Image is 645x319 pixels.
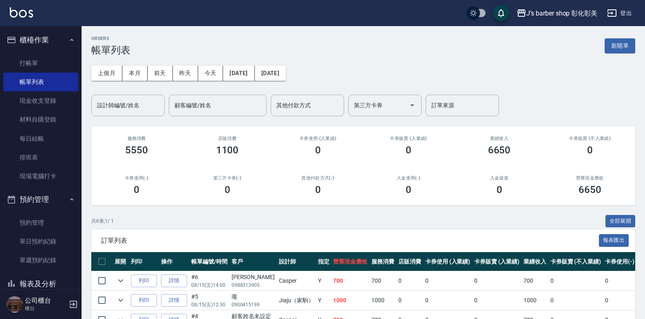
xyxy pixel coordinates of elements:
h3: 帳單列表 [91,44,130,56]
a: 報表匯出 [599,236,629,244]
h2: 入金使用(-) [373,175,444,181]
a: 每日結帳 [3,129,78,148]
td: 0 [472,291,521,310]
td: 0 [548,271,603,290]
th: 操作 [159,252,189,271]
td: #6 [189,271,230,290]
img: Person [7,296,23,312]
td: 0 [396,291,423,310]
th: 卡券使用 (入業績) [423,252,473,271]
button: expand row [115,294,127,306]
button: 上個月 [91,66,122,81]
button: 今天 [198,66,223,81]
th: 服務消費 [369,252,396,271]
td: Jiaju（家駒） [277,291,316,310]
h3: 服務消費 [101,136,172,141]
h3: 0 [406,184,411,195]
a: 詳情 [161,294,187,307]
td: 700 [369,271,396,290]
p: 櫃台 [25,305,66,312]
th: 帳單編號/時間 [189,252,230,271]
h2: 卡券使用(-) [101,175,172,181]
h3: 0 [315,184,321,195]
a: 打帳單 [3,54,78,73]
h2: 其他付款方式(-) [283,175,353,181]
a: 詳情 [161,275,187,287]
th: 列印 [129,252,159,271]
p: 共 6 筆, 1 / 1 [91,217,114,225]
h3: 0 [225,184,230,195]
h3: 6650 [488,144,511,156]
h3: 0 [134,184,139,195]
div: J’s barber shop 彰化彰美 [526,8,597,18]
td: 0 [603,291,636,310]
td: 0 [423,291,473,310]
h2: 營業現金應收 [554,175,625,181]
button: J’s barber shop 彰化彰美 [513,5,601,22]
img: Logo [10,7,33,18]
button: 預約管理 [3,189,78,210]
td: 0 [548,291,603,310]
div: 瓏 [232,292,275,301]
span: 訂單列表 [101,237,599,245]
th: 展開 [113,252,129,271]
h2: 卡券販賣 (入業績) [373,136,444,141]
td: 0 [423,271,473,290]
button: 前天 [148,66,173,81]
td: Casper [277,271,316,290]
td: 1000 [331,291,369,310]
h3: 0 [315,144,321,156]
p: 08/15 (五) 14:00 [191,281,228,289]
h3: 0 [497,184,502,195]
h2: 店販消費 [192,136,263,141]
a: 單日預約紀錄 [3,232,78,251]
th: 店販消費 [396,252,423,271]
th: 卡券使用(-) [603,252,636,271]
button: 本月 [122,66,148,81]
td: 1000 [521,291,548,310]
th: 卡券販賣 (不入業績) [548,252,603,271]
th: 業績收入 [521,252,548,271]
h2: 第三方卡券(-) [192,175,263,181]
a: 單週預約紀錄 [3,251,78,270]
button: Open [406,99,419,112]
h3: 0 [587,144,593,156]
h2: 業績收入 [464,136,535,141]
a: 現場電腦打卡 [3,167,78,186]
p: 08/15 (五) 12:30 [191,301,228,308]
td: 0 [472,271,521,290]
h2: ORDERS [91,36,130,41]
h3: 6650 [579,184,601,195]
th: 客戶 [230,252,277,271]
th: 卡券販賣 (入業績) [472,252,521,271]
h3: 0 [406,144,411,156]
h2: 卡券使用 (入業績) [283,136,353,141]
a: 預約管理 [3,213,78,232]
button: 登出 [604,6,635,21]
a: 新開單 [605,42,635,49]
th: 營業現金應收 [331,252,369,271]
button: [DATE] [223,66,254,81]
td: Y [316,291,331,310]
button: 列印 [131,275,157,287]
td: #5 [189,291,230,310]
a: 現金收支登錄 [3,91,78,110]
button: save [493,5,509,21]
button: 櫃檯作業 [3,29,78,51]
td: 700 [331,271,369,290]
td: 0 [603,271,636,290]
td: Y [316,271,331,290]
button: 昨天 [173,66,198,81]
button: 報表及分析 [3,273,78,295]
td: 700 [521,271,548,290]
a: 排班表 [3,148,78,167]
th: 指定 [316,252,331,271]
a: 材料自購登錄 [3,110,78,129]
div: [PERSON_NAME] [232,273,275,281]
button: 列印 [131,294,157,307]
h5: 公司櫃台 [25,297,66,305]
h2: 入金儲值 [464,175,535,181]
button: expand row [115,275,127,287]
th: 設計師 [277,252,316,271]
button: 報表匯出 [599,234,629,247]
